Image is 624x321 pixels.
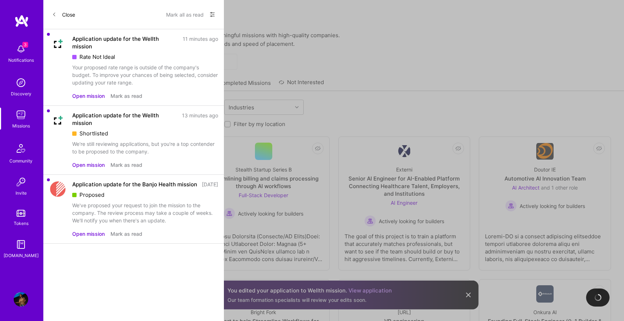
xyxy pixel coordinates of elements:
div: Rate Not Ideal [72,53,218,61]
button: Mark as read [110,92,142,100]
a: User Avatar [12,292,30,307]
div: Missions [12,122,30,130]
div: Shortlisted [72,130,218,137]
img: tokens [17,210,25,217]
div: Application update for the Wellth mission [72,112,178,127]
img: User Avatar [14,292,28,307]
div: Application update for the Wellth mission [72,35,178,50]
div: [DATE] [202,181,218,188]
div: Discovery [11,90,31,97]
div: Community [9,157,32,165]
img: Invite [14,175,28,189]
img: Company Logo [49,35,66,52]
button: Open mission [72,92,105,100]
div: 13 minutes ago [182,112,218,127]
div: 11 minutes ago [183,35,218,50]
div: Tokens [14,220,29,227]
img: discovery [14,75,28,90]
img: guide book [14,237,28,252]
div: We've proposed your request to join the mission to the company. The review process may take a cou... [72,201,218,224]
div: [DOMAIN_NAME] [4,252,39,259]
img: Community [12,140,30,157]
img: teamwork [14,108,28,122]
div: Application update for the Banjo Health mission [72,181,197,188]
div: Invite [16,189,27,197]
div: We're still reviewing applications, but you're a top contender to be proposed to the company. [72,140,218,155]
button: Close [52,9,75,20]
button: Open mission [72,161,105,169]
button: Mark all as read [166,9,204,20]
div: Your proposed rate range is outside of the company's budget. To improve your chances of being sel... [72,64,218,86]
button: Mark as read [110,230,142,238]
img: Company Logo [49,112,66,129]
img: loading [593,293,602,302]
div: Proposed [72,191,218,199]
img: logo [14,14,29,27]
img: Company Logo [50,181,66,198]
button: Open mission [72,230,105,238]
button: Mark as read [110,161,142,169]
